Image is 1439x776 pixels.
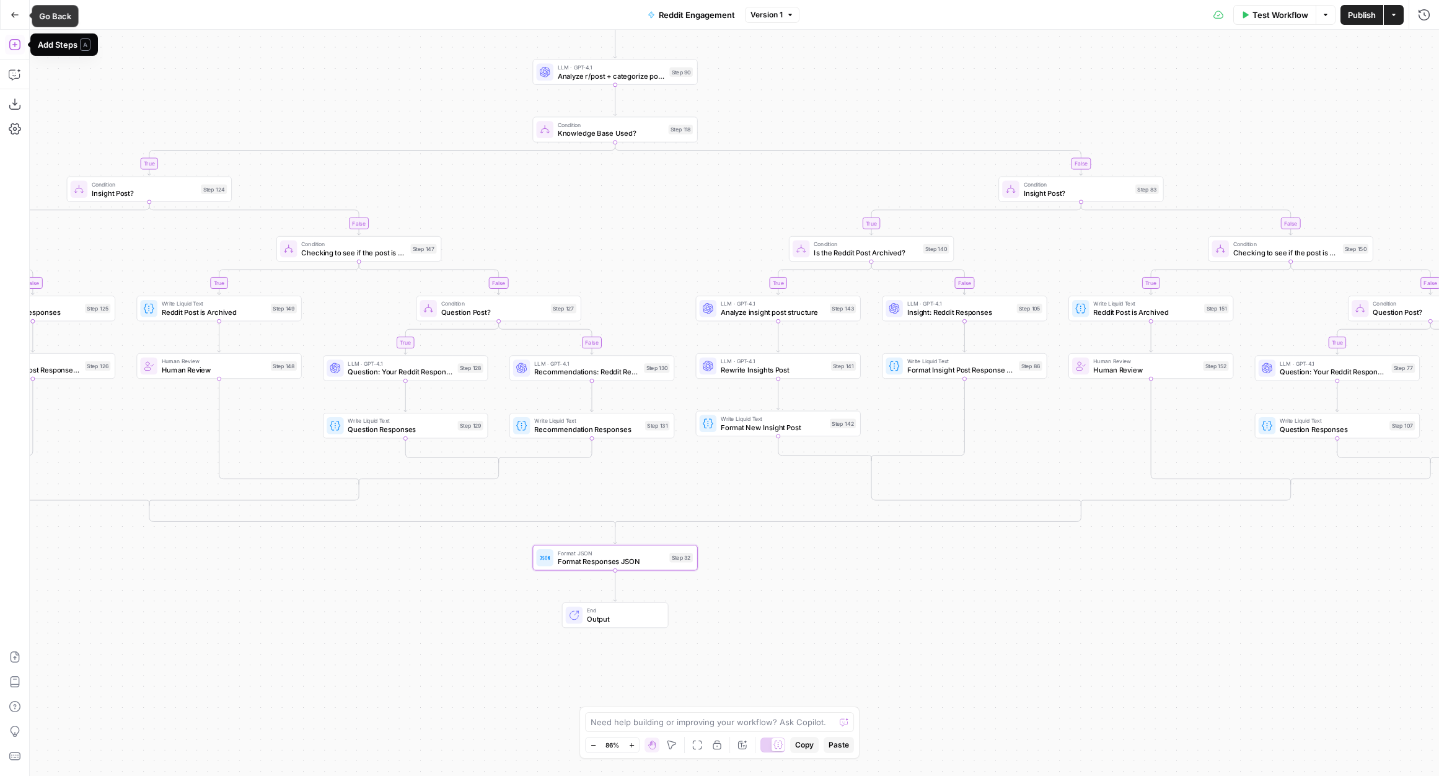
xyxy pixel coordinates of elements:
[721,415,825,423] span: Write Liquid Text
[1255,413,1420,438] div: Write Liquid TextQuestion ResponsesStep 107
[405,438,498,463] g: Edge from step_129 to step_127-conditional-end
[558,120,664,129] span: Condition
[1019,361,1042,371] div: Step 86
[558,63,666,72] span: LLM · GPT-4.1
[509,355,674,381] div: LLM · GPT-4.1Recommendations: Reddit ResponsesStep 130
[162,364,266,375] span: Human Review
[532,602,697,628] div: EndOutput
[1280,366,1388,377] span: Question: Your Reddit Responses
[669,67,693,76] div: Step 90
[721,307,825,317] span: Analyze insight post structure
[1150,321,1153,352] g: Edge from step_151 to step_152
[614,85,617,116] g: Edge from step_90 to step_118
[696,411,861,436] div: Write Liquid TextFormat New Insight PostStep 142
[645,421,670,430] div: Step 131
[1252,9,1308,21] span: Test Workflow
[85,361,110,371] div: Step 126
[441,307,547,317] span: Question Post?
[1337,438,1430,463] g: Edge from step_107 to step_103-conditional-end
[359,461,499,485] g: Edge from step_127-conditional-end to step_147-conditional-end
[1336,381,1339,412] g: Edge from step_77 to step_107
[587,606,659,615] span: End
[1093,364,1199,375] span: Human Review
[301,247,406,258] span: Checking to see if the post is archived
[615,143,1083,175] g: Edge from step_118 to step_83
[824,737,854,753] button: Paste
[147,143,615,175] g: Edge from step_118 to step_124
[1081,202,1292,235] g: Edge from step_83 to step_150
[301,240,406,249] span: Condition
[1280,417,1385,425] span: Write Liquid Text
[1255,355,1420,381] div: LLM · GPT-4.1Question: Your Reddit ResponsesStep 77
[831,361,856,371] div: Step 141
[1336,321,1430,354] g: Edge from step_103 to step_77
[532,117,697,142] div: ConditionKnowledge Base Used?Step 118
[830,419,856,428] div: Step 142
[777,379,780,410] g: Edge from step_141 to step_142
[721,422,825,433] span: Format New Insight Post
[323,355,488,381] div: LLM · GPT-4.1Question: Your Reddit ResponsesStep 128
[1204,304,1229,313] div: Step 151
[532,60,697,85] div: LLM · GPT-4.1Analyze r/post + categorize post typeStep 90
[416,296,581,321] div: ConditionQuestion Post?Step 127
[534,359,640,368] span: LLM · GPT-4.1
[1233,247,1339,258] span: Checking to see if the post is archived
[669,553,693,562] div: Step 32
[218,321,221,352] g: Edge from step_149 to step_148
[348,359,453,368] span: LLM · GPT-4.1
[1151,379,1291,484] g: Edge from step_152 to step_150-conditional-end
[162,357,266,366] span: Human Review
[136,296,301,321] div: Write Liquid TextReddit Post is ArchivedStep 149
[871,262,966,294] g: Edge from step_140 to step_105
[149,482,359,506] g: Edge from step_147-conditional-end to step_124-conditional-end
[162,307,266,317] span: Reddit Post is Archived
[201,185,227,194] div: Step 124
[721,357,827,366] span: LLM · GPT-4.1
[778,436,871,461] g: Edge from step_142 to step_140-conditional-end
[790,737,819,753] button: Copy
[963,321,966,352] g: Edge from step_105 to step_86
[777,321,780,352] g: Edge from step_143 to step_141
[1389,421,1415,430] div: Step 107
[882,353,1047,379] div: Write Liquid TextFormat Insight Post Response + RewriteStep 86
[441,299,547,308] span: Condition
[404,321,499,354] g: Edge from step_127 to step_128
[348,417,453,425] span: Write Liquid Text
[871,379,964,461] g: Edge from step_86 to step_140-conditional-end
[907,307,1013,317] span: Insight: Reddit Responses
[830,304,856,313] div: Step 143
[721,364,827,375] span: Rewrite Insights Post
[1024,188,1132,198] span: Insight Post?
[907,364,1015,375] span: Format Insight Post Response + Rewrite
[1233,5,1316,25] button: Test Workflow
[1392,363,1415,373] div: Step 77
[271,304,297,313] div: Step 149
[162,299,266,308] span: Write Liquid Text
[1068,296,1233,321] div: Write Liquid TextReddit Post is ArchivedStep 151
[659,9,735,21] span: Reddit Engagement
[614,27,617,58] g: Edge from step_116 to step_90
[590,381,593,412] g: Edge from step_130 to step_131
[136,353,301,379] div: Human ReviewHuman ReviewStep 148
[1280,359,1388,368] span: LLM · GPT-4.1
[998,177,1163,202] div: ConditionInsight Post?Step 83
[92,188,196,198] span: Insight Post?
[614,524,617,544] g: Edge from step_118-conditional-end to step_32
[149,202,361,235] g: Edge from step_124 to step_147
[558,71,666,81] span: Analyze r/post + categorize post type
[323,413,488,438] div: Write Liquid TextQuestion ResponsesStep 129
[907,357,1015,366] span: Write Liquid Text
[1280,424,1385,434] span: Question Responses
[532,545,697,570] div: Format JSONFormat Responses JSONStep 32
[558,128,664,138] span: Knowledge Base Used?
[1348,9,1376,21] span: Publish
[795,739,814,751] span: Copy
[777,262,871,294] g: Edge from step_140 to step_143
[721,299,825,308] span: LLM · GPT-4.1
[457,421,483,430] div: Step 129
[1093,299,1200,308] span: Write Liquid Text
[92,180,196,189] span: Condition
[1081,482,1290,506] g: Edge from step_150-conditional-end to step_83-conditional-end
[38,38,90,51] div: Add Steps
[219,379,359,484] g: Edge from step_148 to step_147-conditional-end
